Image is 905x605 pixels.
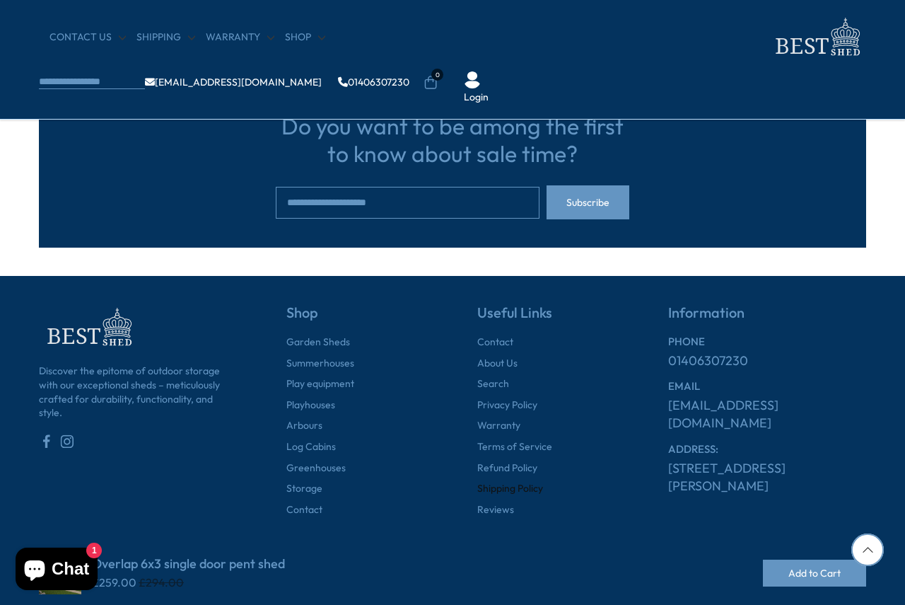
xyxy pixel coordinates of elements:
[286,482,322,496] a: Storage
[139,575,184,589] del: £294.00
[145,77,322,87] a: [EMAIL_ADDRESS][DOMAIN_NAME]
[477,357,518,371] a: About Us
[763,560,866,587] button: Add to Cart
[566,197,609,207] span: Subscribe
[286,304,428,335] h5: Shop
[92,556,285,572] h4: Overlap 6x3 single door pent shed
[668,335,866,348] h6: PHONE
[136,30,195,45] a: Shipping
[477,461,537,476] a: Refund Policy
[39,304,138,350] img: footer-logo
[767,14,866,60] img: logo
[477,398,537,413] a: Privacy Policy
[39,364,237,434] p: Discover the epitome of outdoor storage with our exceptional sheds – meticulously crafted for dur...
[286,419,322,433] a: Arbours
[286,357,354,371] a: Summerhouses
[286,398,335,413] a: Playhouses
[477,503,514,517] a: Reviews
[668,396,866,432] a: [EMAIL_ADDRESS][DOMAIN_NAME]
[464,91,489,105] a: Login
[338,77,409,87] a: 01406307230
[285,30,325,45] a: Shop
[477,440,552,454] a: Terms of Service
[286,335,350,350] a: Garden Sheds
[286,503,322,517] a: Contact
[206,30,274,45] a: Warranty
[276,113,629,167] h3: Do you want to be among the first to know about sale time?
[477,335,513,350] a: Contact
[668,352,748,369] a: 01406307230
[92,575,136,589] ins: £259.00
[668,459,866,495] a: [STREET_ADDRESS][PERSON_NAME]
[286,461,346,476] a: Greenhouses
[286,377,354,391] a: Play equipment
[477,482,543,496] a: Shipping Policy
[286,440,336,454] a: Log Cabins
[477,419,520,433] a: Warranty
[424,76,438,90] a: 0
[464,71,481,88] img: User Icon
[477,377,509,391] a: Search
[668,443,866,456] h6: ADDRESS:
[49,30,126,45] a: CONTACT US
[668,304,866,335] h5: Information
[477,304,619,335] h5: Useful Links
[547,185,629,219] button: Subscribe
[11,548,102,594] inbox-online-store-chat: Shopify online store chat
[431,69,443,81] span: 0
[668,380,866,393] h6: EMAIL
